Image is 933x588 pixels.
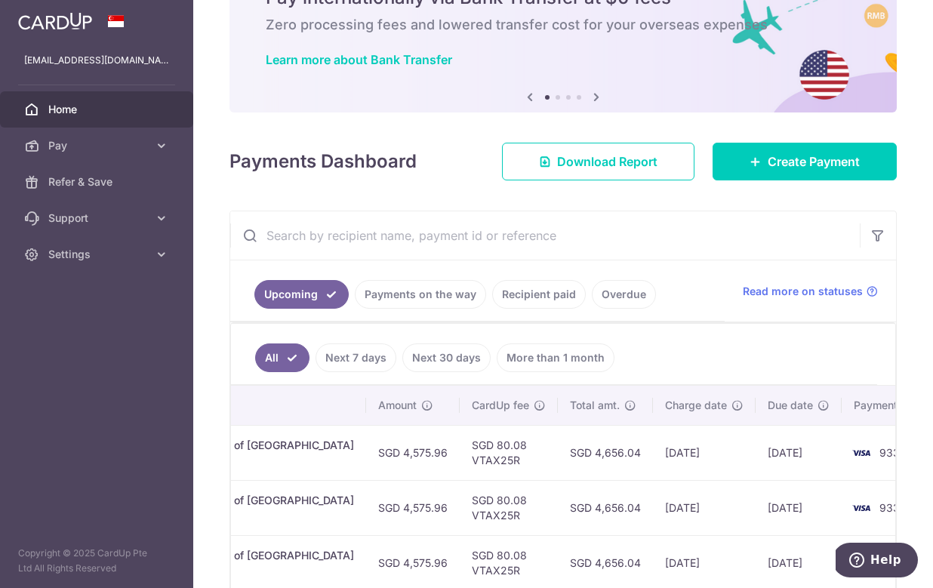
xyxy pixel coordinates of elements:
[557,152,657,171] span: Download Report
[743,284,863,299] span: Read more on statuses
[713,143,897,180] a: Create Payment
[558,480,653,535] td: SGD 4,656.04
[355,280,486,309] a: Payments on the way
[846,499,876,517] img: Bank Card
[653,480,756,535] td: [DATE]
[665,398,727,413] span: Charge date
[460,425,558,480] td: SGD 80.08 VTAX25R
[366,480,460,535] td: SGD 4,575.96
[460,480,558,535] td: SGD 80.08 VTAX25R
[366,425,460,480] td: SGD 4,575.96
[18,12,92,30] img: CardUp
[230,211,860,260] input: Search by recipient name, payment id or reference
[756,480,842,535] td: [DATE]
[255,343,309,372] a: All
[768,152,860,171] span: Create Payment
[402,343,491,372] a: Next 30 days
[570,398,620,413] span: Total amt.
[48,211,148,226] span: Support
[836,543,918,580] iframe: Opens a widget where you can find more information
[378,398,417,413] span: Amount
[48,102,148,117] span: Home
[592,280,656,309] a: Overdue
[316,343,396,372] a: Next 7 days
[266,52,452,67] a: Learn more about Bank Transfer
[846,444,876,462] img: Bank Card
[502,143,694,180] a: Download Report
[768,398,813,413] span: Due date
[558,425,653,480] td: SGD 4,656.04
[24,53,169,68] p: [EMAIL_ADDRESS][DOMAIN_NAME]
[756,425,842,480] td: [DATE]
[266,16,861,34] h6: Zero processing fees and lowered transfer cost for your overseas expenses
[497,343,614,372] a: More than 1 month
[48,247,148,262] span: Settings
[653,425,756,480] td: [DATE]
[48,138,148,153] span: Pay
[48,174,148,189] span: Refer & Save
[879,446,907,459] span: 9339
[879,501,907,514] span: 9339
[229,148,417,175] h4: Payments Dashboard
[254,280,349,309] a: Upcoming
[472,398,529,413] span: CardUp fee
[743,284,878,299] a: Read more on statuses
[492,280,586,309] a: Recipient paid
